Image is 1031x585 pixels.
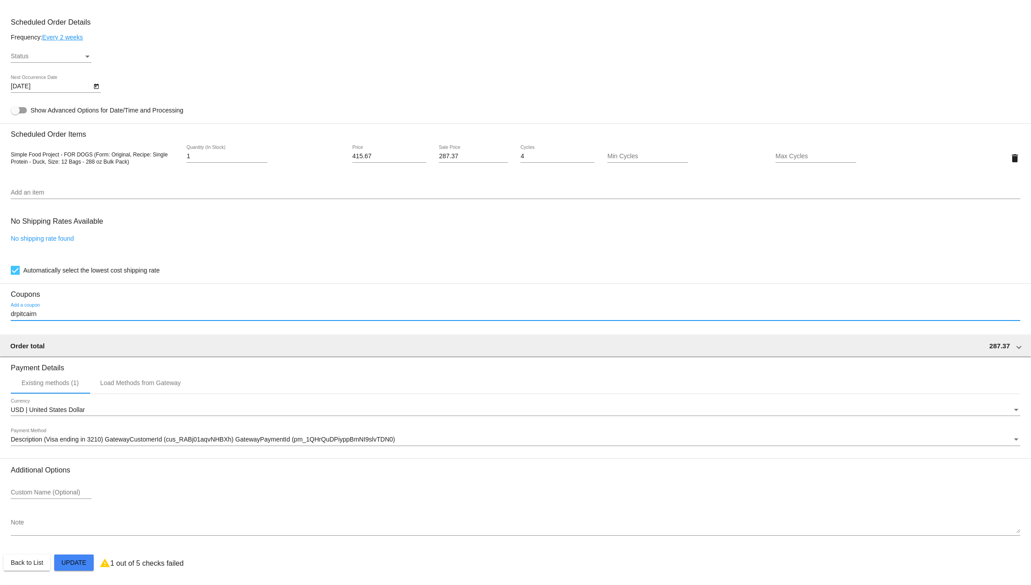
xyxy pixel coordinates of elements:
input: Sale Price [439,153,507,160]
h3: Scheduled Order Items [11,123,1020,139]
mat-icon: delete [1009,153,1020,164]
mat-select: Payment Method [11,436,1020,443]
h3: No Shipping Rates Available [11,212,103,231]
div: Existing methods (1) [22,379,79,386]
span: Simple Food Project - FOR DOGS (Form: Original, Recipe: Single Protein - Duck, Size: 12 Bags - 28... [11,152,168,165]
div: Frequency: [11,34,1020,41]
mat-icon: warning [100,558,110,568]
input: Custom Name (Optional) [11,489,91,496]
input: Add an item [11,189,1020,196]
button: Update [54,555,94,571]
p: 1 out of 5 checks failed [110,559,184,568]
h3: Scheduled Order Details [11,18,1020,26]
span: Back to List [11,559,43,566]
mat-select: Currency [11,407,1020,414]
input: Add a coupon [11,311,1020,318]
h3: Coupons [11,283,1020,299]
a: Every 2 weeks [42,34,83,41]
mat-select: Status [11,53,91,60]
span: Update [61,559,87,566]
button: Back to List [4,555,50,571]
span: Automatically select the lowest cost shipping rate [23,265,160,276]
input: Price [352,153,426,160]
div: Load Methods from Gateway [100,379,181,386]
input: Cycles [520,153,594,160]
input: Max Cycles [775,153,856,160]
input: Quantity (In Stock) [186,153,267,160]
button: Open calendar [91,81,101,91]
span: Description (Visa ending in 3210) GatewayCustomerId (cus_RABj01aqvNHBXh) GatewayPaymentId (pm_1QH... [11,436,395,443]
span: Status [11,52,29,60]
h3: Additional Options [11,466,1020,474]
span: Show Advanced Options for Date/Time and Processing [30,106,183,115]
span: USD | United States Dollar [11,406,85,413]
span: 287.37 [989,342,1010,350]
h3: Payment Details [11,357,1020,372]
a: No shipping rate found [11,235,74,242]
input: Min Cycles [607,153,688,160]
span: Order total [10,342,45,350]
input: Next Occurrence Date [11,83,91,90]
